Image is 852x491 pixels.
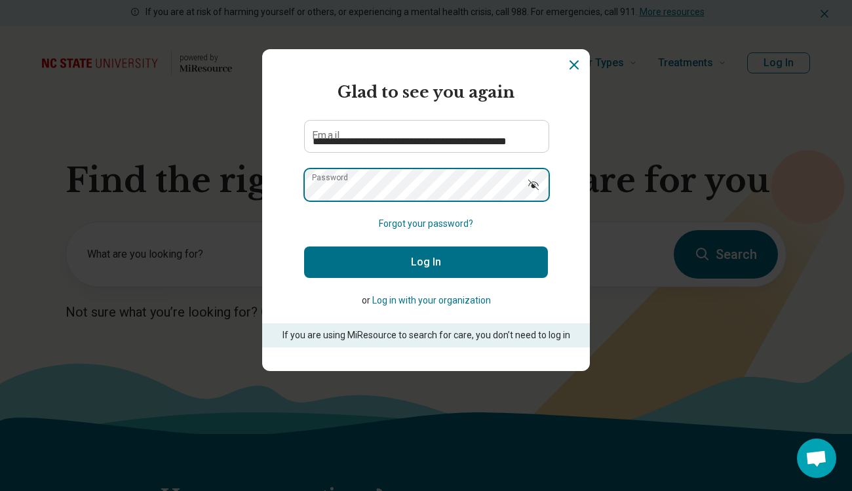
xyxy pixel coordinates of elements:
[372,294,491,307] button: Log in with your organization
[304,246,548,278] button: Log In
[312,174,348,182] label: Password
[312,130,339,141] label: Email
[281,328,571,342] p: If you are using MiResource to search for care, you don’t need to log in
[262,49,590,371] section: Login Dialog
[566,57,582,73] button: Dismiss
[519,168,548,200] button: Show password
[304,294,548,307] p: or
[379,217,473,231] button: Forgot your password?
[304,81,548,104] h2: Glad to see you again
